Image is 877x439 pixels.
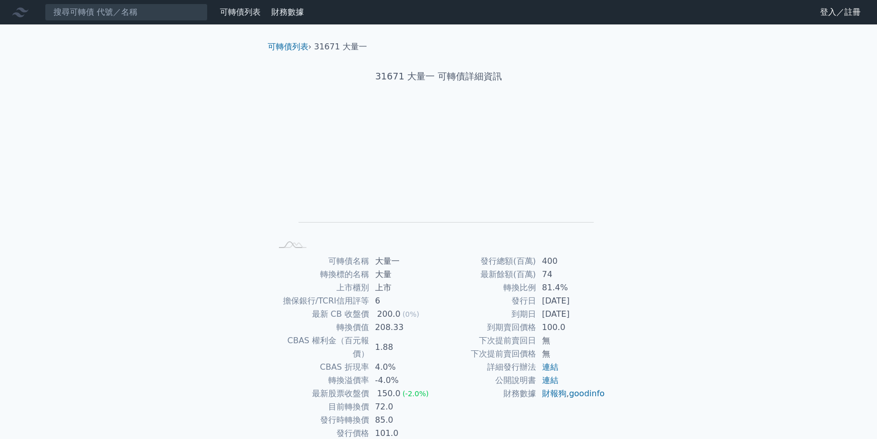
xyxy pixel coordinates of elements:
input: 搜尋可轉債 代號／名稱 [45,4,208,21]
td: 發行時轉換價 [272,414,369,427]
td: 208.33 [369,321,439,334]
h1: 31671 大量一 可轉債詳細資訊 [260,69,618,84]
a: 登入／註冊 [812,4,869,20]
td: 到期日 [439,308,536,321]
td: 轉換標的名稱 [272,268,369,281]
td: [DATE] [536,308,606,321]
td: 81.4% [536,281,606,294]
a: 連結 [542,362,558,372]
td: 85.0 [369,414,439,427]
td: 上市 [369,281,439,294]
td: 下次提前賣回價格 [439,347,536,361]
li: › [268,41,312,53]
td: 發行日 [439,294,536,308]
a: goodinfo [569,389,605,398]
td: 1.88 [369,334,439,361]
td: [DATE] [536,294,606,308]
td: 目前轉換價 [272,400,369,414]
td: 4.0% [369,361,439,374]
a: 連結 [542,375,558,385]
td: 大量一 [369,255,439,268]
td: CBAS 折現率 [272,361,369,374]
td: 大量 [369,268,439,281]
g: Chart [289,115,594,237]
td: 下次提前賣回日 [439,334,536,347]
td: 財務數據 [439,387,536,400]
td: 無 [536,347,606,361]
td: 公開說明書 [439,374,536,387]
span: (0%) [403,310,419,318]
td: 到期賣回價格 [439,321,536,334]
td: 轉換比例 [439,281,536,294]
td: , [536,387,606,400]
td: 可轉債名稱 [272,255,369,268]
a: 可轉債列表 [220,7,261,17]
span: (-2.0%) [403,390,429,398]
td: 74 [536,268,606,281]
td: CBAS 權利金（百元報價） [272,334,369,361]
div: 200.0 [375,308,403,321]
td: 詳細發行辦法 [439,361,536,374]
a: 財務數據 [271,7,304,17]
td: 轉換價值 [272,321,369,334]
td: 上市櫃別 [272,281,369,294]
td: 72.0 [369,400,439,414]
td: -4.0% [369,374,439,387]
td: 轉換溢價率 [272,374,369,387]
a: 可轉債列表 [268,42,308,51]
li: 31671 大量一 [314,41,367,53]
td: 擔保銀行/TCRI信用評等 [272,294,369,308]
td: 6 [369,294,439,308]
td: 最新股票收盤價 [272,387,369,400]
td: 400 [536,255,606,268]
td: 100.0 [536,321,606,334]
td: 無 [536,334,606,347]
td: 發行總額(百萬) [439,255,536,268]
div: 150.0 [375,387,403,400]
td: 最新 CB 收盤價 [272,308,369,321]
a: 財報狗 [542,389,567,398]
td: 最新餘額(百萬) [439,268,536,281]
